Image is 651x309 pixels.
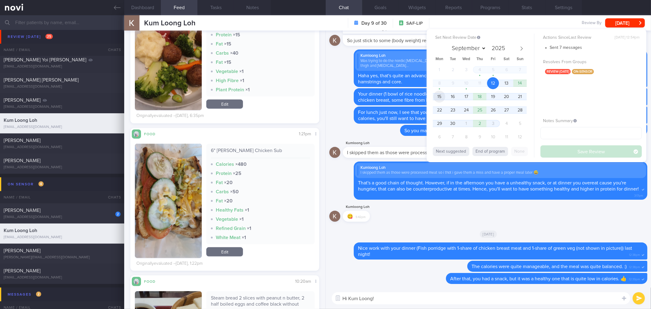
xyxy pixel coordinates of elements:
div: I skipped them as those were processed meat so i thot i gave them a miss and have a proper meal l... [357,170,644,175]
span: September 30, 2025 [447,118,459,129]
span: [PERSON_NAME] Yoi [PERSON_NAME] [4,57,86,62]
div: Kumloong Loh [357,53,644,58]
span: Haha yes, that's quite an advanced exercise. You'll need assistance to do it properly, and to avo... [358,73,633,84]
span: So you may want to just eat the [PERSON_NAME] and sausages to ensure that you have enough protein. [404,128,626,133]
span: Fri [486,57,500,61]
span: [PERSON_NAME] [4,37,41,42]
span: September 27, 2025 [501,104,512,116]
span: Tue [446,57,460,61]
div: [EMAIL_ADDRESS][DOMAIN_NAME] [4,64,121,69]
span: October 6, 2025 [433,131,445,143]
span: October 12, 2025 [514,131,526,143]
div: 6" [PERSON_NAME] Chicken Sub [211,147,310,158]
strong: High Fibre [216,78,239,83]
button: End of program [472,147,508,156]
span: October 7, 2025 [447,131,459,143]
strong: × 25 [233,171,241,176]
img: Sharing the plant based balls [135,5,202,110]
img: 6" Avo Ceasar Chicken Sub [135,144,202,258]
strong: Carbs [216,189,229,194]
label: Set Next Review Date [435,35,532,41]
strong: Vegetable [216,217,238,222]
span: September 28, 2025 [514,104,526,116]
button: [DATE] [605,18,645,27]
span: October 3, 2025 [487,118,499,129]
strong: × 20 [224,198,233,203]
div: [EMAIL_ADDRESS][DOMAIN_NAME] [4,105,121,109]
label: Resolves From Groups [543,60,639,65]
span: [DATE] 12:54pm [615,35,639,40]
span: September 16, 2025 [447,91,459,103]
strong: × 1 [247,226,251,231]
span: 1:21pm [299,132,311,136]
strong: Fat [216,198,223,203]
strong: Day 9 of 30 [361,20,387,26]
span: SAF-LIP [406,20,423,27]
span: review-[DATE] [545,69,571,74]
span: Sat [500,57,513,61]
span: September 15, 2025 [433,91,445,103]
div: [EMAIL_ADDRESS][DOMAIN_NAME] [4,215,121,220]
input: Year [489,45,506,51]
span: [PERSON_NAME] [PERSON_NAME] [4,78,79,82]
span: September 25, 2025 [474,104,486,116]
div: Kumloong Loh [357,165,644,170]
span: [PERSON_NAME] [4,268,41,273]
span: That's a good chain of thought. However, if in the afternoon you have a unhealthy snack, or at di... [358,180,639,191]
div: [EMAIL_ADDRESS][DOMAIN_NAME] [4,275,121,280]
span: October 10, 2025 [487,131,499,143]
span: [DATE] [480,231,497,238]
span: September 26, 2025 [487,104,499,116]
strong: × 1 [239,69,244,74]
span: October 9, 2025 [474,131,486,143]
span: September 21, 2025 [514,91,526,103]
strong: × 15 [233,32,240,37]
span: 2 [36,292,41,297]
span: I skipped them as those were processed meat so i thot i gave them a miss and have a proper meal l... [347,150,573,155]
span: on-sensor [572,69,594,74]
strong: Carbs [216,51,229,56]
span: 12:39pm [629,276,640,282]
span: 3:17pm [634,192,643,198]
span: [PERSON_NAME] [4,98,41,103]
span: Mon [433,57,446,61]
strong: Protein [216,32,232,37]
strong: × 1 [240,78,244,83]
span: [PERSON_NAME] [4,138,41,143]
label: Actions Since Last Review [543,35,639,41]
span: September 19, 2025 [487,91,499,103]
span: The calories were quite manageable, and the meal was quite balanced. :) [472,264,627,269]
strong: Fat [216,42,223,46]
div: 2 [115,212,121,217]
span: September 12, 2025 [487,77,499,89]
a: Edit [206,247,243,256]
div: [EMAIL_ADDRESS][DOMAIN_NAME] [4,85,121,89]
span: Kum Loong Loh [4,118,37,123]
span: 5:42pm [356,213,366,219]
span: [PERSON_NAME] [4,208,41,213]
span: October 11, 2025 [501,131,512,143]
span: After that, you had a snack, but it was a healthy one that is quite low in calories. 👍 [450,276,627,281]
span: September 24, 2025 [460,104,472,116]
span: Thu [473,57,486,61]
strong: Protein [216,171,232,176]
span: September 23, 2025 [447,104,459,116]
span: For lunch just now, I see that you've skipped it and only had an orange and pear. Although fruits... [358,110,630,121]
span: 😋 [347,214,353,219]
span: 12:38pm [629,264,640,269]
span: October 5, 2025 [514,118,526,129]
div: Kumloong Loh [343,203,388,211]
strong: Healthy Fats [216,208,244,213]
strong: × 40 [230,51,238,56]
strong: Fat [216,180,223,185]
div: [EMAIL_ADDRESS][DOMAIN_NAME] [4,44,121,49]
a: Edit [206,100,243,109]
div: Was trying to do the nordic [MEDICAL_DATA] curl (at home) but not successful 😅. Couldnt control t... [357,59,644,69]
select: Month [449,44,486,53]
span: 4 [38,181,44,187]
div: Originally evaluated – [DATE], 6:35pm [136,113,204,119]
div: Originally evaluated – [DATE], 1:22pm [136,261,203,267]
li: Sent 7 messages [550,44,642,51]
div: Kumloong Loh [343,140,606,147]
span: September 20, 2025 [501,91,512,103]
